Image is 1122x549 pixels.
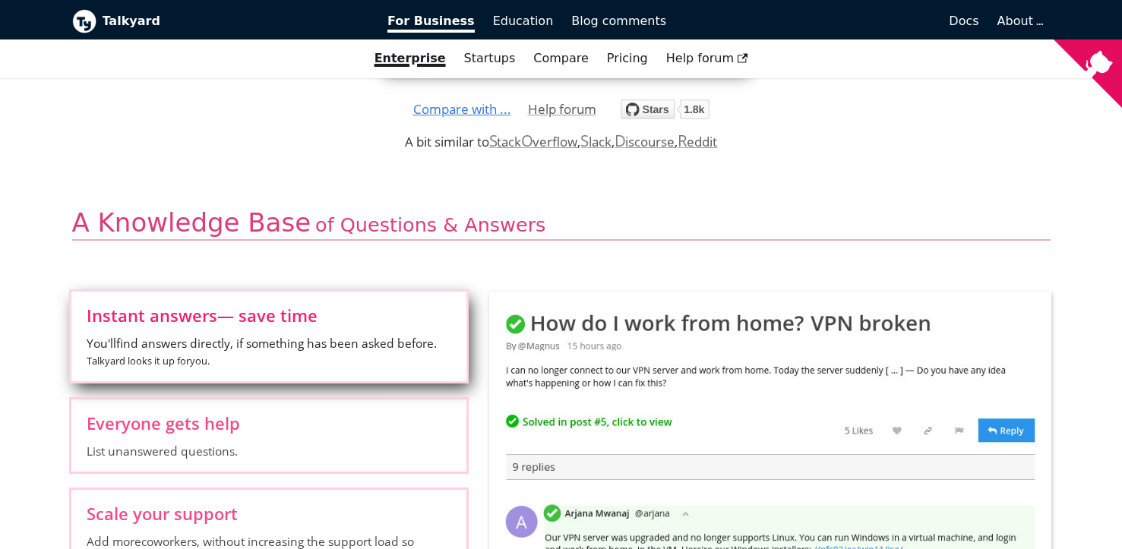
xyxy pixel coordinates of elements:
b: Talkyard [103,11,367,31]
span: Help forum [666,51,748,65]
img: Talkyard logo [72,9,96,33]
span: of Questions & Answers [315,213,545,236]
a: Star debiki/talkyard on GitHub [621,102,710,124]
span: Docs [949,14,978,28]
a: For Business [378,8,484,34]
span: Scale your support [87,505,451,522]
a: Startups [455,46,525,71]
span: O [521,130,533,151]
a: StackOverflow [489,133,578,150]
span: S [580,130,589,151]
h2: A Knowledge Base [72,207,1051,241]
a: Reddit [678,133,717,150]
span: R [678,130,687,151]
small: Talkyard looks it up for you . [87,354,210,368]
a: Compare [533,51,589,65]
img: talkyard.svg [621,99,710,119]
a: Compare with ... [413,98,511,121]
a: Pricing [598,46,657,71]
a: Help forum [528,98,596,121]
span: Instant answers — save time [87,307,451,323]
a: Talkyard logoTalkyard [72,9,367,33]
a: About [997,14,1041,28]
a: Education [484,8,563,34]
a: Discourse [615,133,675,150]
span: Blog comments [571,14,666,28]
span: List unanswered questions. [87,443,451,459]
span: D [615,130,626,151]
a: Help forum [657,46,757,71]
a: Blog comments [562,8,675,34]
span: You'll find answers directly, if something has been asked before. [87,335,451,370]
span: For Business [387,14,475,33]
a: Enterprise [365,46,455,71]
span: Education [493,14,554,28]
span: S [489,130,498,151]
span: Everyone gets help [87,415,451,431]
a: Slack [580,133,611,150]
a: Docs [675,8,988,34]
